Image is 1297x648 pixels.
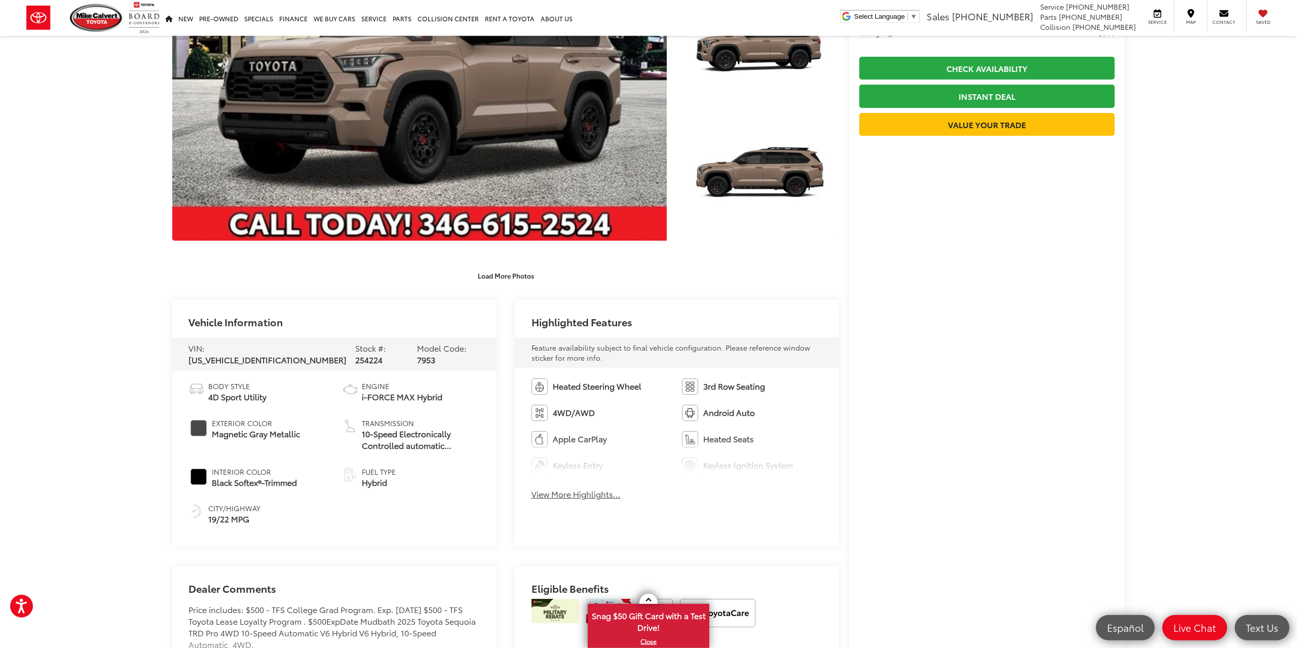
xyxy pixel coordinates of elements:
span: City/Highway [208,503,260,513]
a: Instant Deal [859,85,1115,107]
span: 4D Sport Utility [208,391,266,403]
span: Body Style [208,381,266,391]
span: 10-Speed Electronically Controlled automatic Transmission with intelligence (ECT-i) / 4-Wheel Drive [362,428,480,451]
span: i-FORCE MAX Hybrid [362,391,442,403]
span: 19/22 MPG [208,513,260,525]
a: Text Us [1235,615,1289,640]
span: Model Code: [417,342,467,354]
span: Black Softex®-Trimmed [212,477,297,488]
img: ToyotaCare Mike Calvert Toyota Houston TX [680,599,755,627]
span: [US_VEHICLE_IDENTIFICATION_NUMBER] [188,354,347,365]
span: 7953 [417,354,435,365]
span: #494848 [190,420,207,436]
span: Collision [1040,22,1071,32]
span: 4WD/AWD [553,407,595,418]
span: Fuel Type [362,467,396,477]
button: Load More Photos [471,266,541,284]
span: Saved [1252,19,1274,25]
span: Service [1146,19,1169,25]
img: Heated Steering Wheel [531,378,548,395]
span: Live Chat [1168,621,1221,634]
span: Interior Color [212,467,297,477]
span: Contact [1212,19,1235,25]
span: Feature availability subject to final vehicle configuration. Please reference window sticker for ... [531,342,810,363]
span: Parts [1040,12,1057,22]
span: #000000 [190,469,207,485]
h2: Dealer Comments [188,583,480,604]
img: /static/brand-toyota/National_Assets/toyota-military-rebate.jpeg?height=48 [531,599,579,623]
span: Exterior Color [212,418,300,428]
a: Live Chat [1162,615,1227,640]
img: Android Auto [682,405,698,421]
span: 3rd Row Seating [703,380,765,392]
button: View More Highlights... [531,488,621,500]
span: Español [1102,621,1149,634]
h2: Highlighted Features [531,316,632,327]
img: 3rd Row Seating [682,378,698,395]
span: Stock #: [355,342,386,354]
span: ▼ [910,13,917,20]
a: Español [1096,615,1155,640]
a: Expand Photo 3 [678,120,839,241]
a: Select Language​ [854,13,917,20]
span: Text Us [1241,621,1283,634]
img: Heated Seats [682,431,698,447]
span: Magnetic Gray Metallic [212,428,300,440]
img: Apple CarPlay [531,431,548,447]
span: 254224 [355,354,383,365]
span: Sales [927,10,949,23]
a: Value Your Trade [859,113,1115,136]
img: Fuel Economy [188,503,205,519]
span: Heated Steering Wheel [553,380,641,392]
span: Snag $50 Gift Card with a Test Drive! [589,605,708,636]
span: [PHONE_NUMBER] [1073,22,1136,32]
span: Service [1040,2,1064,12]
a: Check Availability [859,57,1115,80]
img: 2025 Toyota Sequoia TRD Pro [676,119,841,242]
img: 4WD/AWD [531,405,548,421]
h2: Vehicle Information [188,316,283,327]
span: Select Language [854,13,905,20]
h2: Eligible Benefits [531,583,823,599]
span: VIN: [188,342,205,354]
span: [PHONE_NUMBER] [1059,12,1122,22]
span: [PHONE_NUMBER] [952,10,1033,23]
span: Transmission [362,418,480,428]
span: Hybrid [362,477,396,488]
img: /static/brand-toyota/National_Assets/toyota-college-grad.jpeg?height=48 [586,599,634,623]
span: [PHONE_NUMBER] [1066,2,1129,12]
img: Mike Calvert Toyota [70,4,124,32]
span: Android Auto [703,407,755,418]
span: Engine [362,381,442,391]
span: Map [1179,19,1202,25]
